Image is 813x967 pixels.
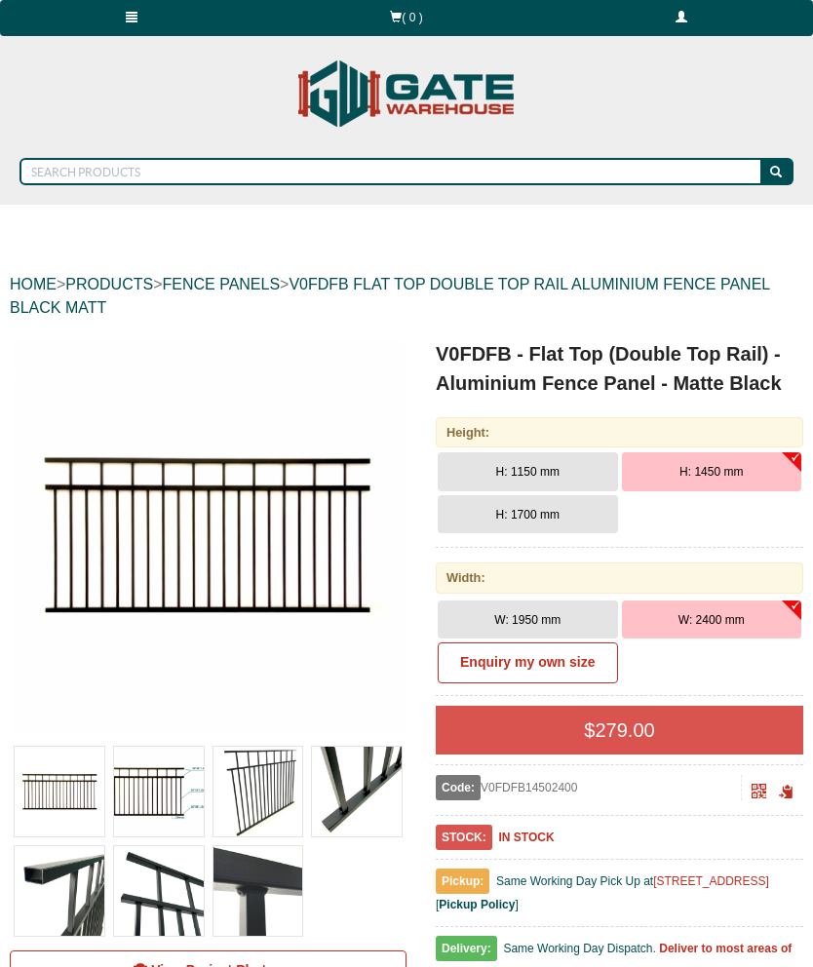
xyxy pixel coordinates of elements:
img: V0FDFB - Flat Top (Double Top Rail) - Aluminium Fence Panel - Matte Black [312,747,402,836]
div: Width: [436,562,803,593]
b: IN STOCK [498,831,554,844]
a: Enquiry my own size [438,642,618,683]
span: Same Working Day Dispatch. [503,942,656,955]
button: H: 1450 mm [622,452,802,491]
button: W: 2400 mm [622,600,802,639]
span: H: 1700 mm [496,508,560,522]
a: Click to enlarge and scan to share. [752,787,766,800]
span: Delivery: [436,936,497,961]
h1: V0FDFB - Flat Top (Double Top Rail) - Aluminium Fence Panel - Matte Black [436,339,803,398]
span: STOCK: [436,825,492,850]
span: Pickup: [436,869,489,894]
a: HOME [10,276,57,292]
img: V0FDFB - Flat Top (Double Top Rail) - Aluminium Fence Panel - Matte Black [213,846,303,936]
img: V0FDFB - Flat Top (Double Top Rail) - Aluminium Fence Panel - Matte Black [15,747,104,836]
span: W: 1950 mm [494,613,561,627]
button: H: 1700 mm [438,495,618,534]
b: Enquiry my own size [460,654,595,670]
span: 279.00 [595,719,654,741]
span: Click to copy the URL [779,785,794,799]
span: W: 2400 mm [678,613,745,627]
button: W: 1950 mm [438,600,618,639]
img: V0FDFB - Flat Top (Double Top Rail) - Aluminium Fence Panel - Matte Black [114,846,204,936]
a: [STREET_ADDRESS] [653,874,769,888]
div: $ [436,706,803,754]
img: V0FDFB - Flat Top (Double Top Rail) - Aluminium Fence Panel - Matte Black [15,846,104,936]
div: V0FDFB14502400 [436,775,742,800]
span: Code: [436,775,481,800]
span: Same Working Day Pick Up at [ ] [436,874,769,911]
span: H: 1450 mm [679,465,743,479]
img: V0FDFB - Flat Top (Double Top Rail) - Aluminium Fence Panel - Matte Black - H: 1450 mm W: 2400 mm... [12,339,405,732]
img: V0FDFB - Flat Top (Double Top Rail) - Aluminium Fence Panel - Matte Black [114,747,204,836]
button: H: 1150 mm [438,452,618,491]
img: V0FDFB - Flat Top (Double Top Rail) - Aluminium Fence Panel - Matte Black [213,747,303,836]
a: FENCE PANELS [162,276,280,292]
a: PRODUCTS [65,276,153,292]
a: Pickup Policy [439,898,515,911]
img: Gate Warehouse [293,49,521,138]
div: > > > [10,253,803,339]
span: H: 1150 mm [496,465,560,479]
a: V0FDFB FLAT TOP DOUBLE TOP RAIL ALUMINIUM FENCE PANEL BLACK MATT [10,276,770,316]
input: SEARCH PRODUCTS [19,158,763,185]
div: Height: [436,417,803,447]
